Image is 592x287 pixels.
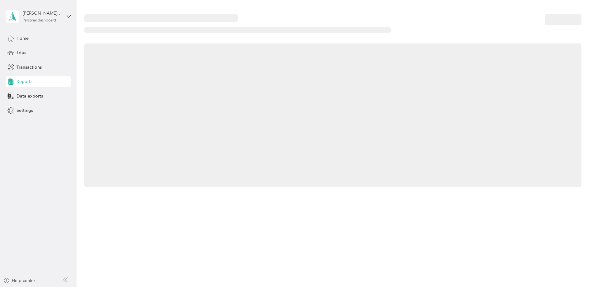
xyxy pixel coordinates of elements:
div: Personal dashboard [23,19,56,22]
span: Data exports [16,93,43,99]
span: Home [16,35,29,42]
span: Trips [16,49,26,56]
button: Help center [3,277,35,284]
div: [PERSON_NAME] Rock [PERSON_NAME] [23,10,62,16]
span: Reports [16,78,32,85]
span: Settings [16,107,33,114]
span: Transactions [16,64,42,71]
